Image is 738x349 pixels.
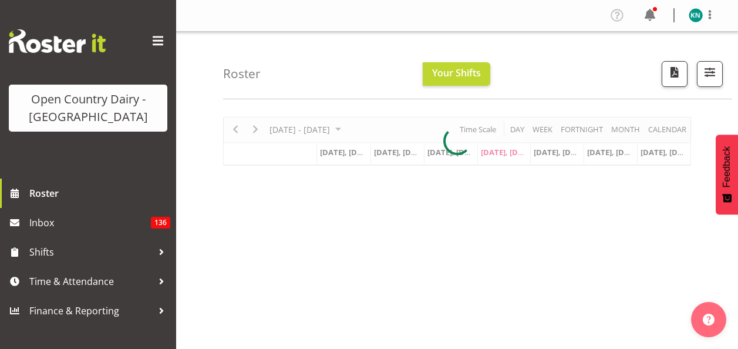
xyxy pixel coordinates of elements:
[9,29,106,53] img: Rosterit website logo
[29,214,151,231] span: Inbox
[29,273,153,290] span: Time & Attendance
[29,302,153,320] span: Finance & Reporting
[689,8,703,22] img: karl-nicole9851.jpg
[722,146,732,187] span: Feedback
[29,243,153,261] span: Shifts
[21,90,156,126] div: Open Country Dairy - [GEOGRAPHIC_DATA]
[432,66,481,79] span: Your Shifts
[662,61,688,87] button: Download a PDF of the roster according to the set date range.
[223,67,261,80] h4: Roster
[423,62,490,86] button: Your Shifts
[29,184,170,202] span: Roster
[703,314,715,325] img: help-xxl-2.png
[697,61,723,87] button: Filter Shifts
[716,135,738,214] button: Feedback - Show survey
[151,217,170,229] span: 136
